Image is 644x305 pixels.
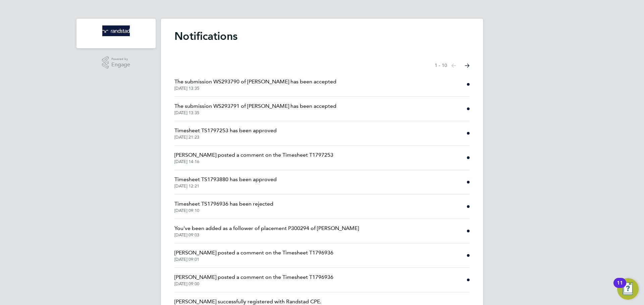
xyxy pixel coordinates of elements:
nav: Main navigation [76,19,156,48]
span: [DATE] 14:16 [174,159,333,164]
span: Engage [111,62,130,68]
a: The submission WS293791 of [PERSON_NAME] has been accepted[DATE] 13:35 [174,102,336,116]
a: The submission WS293790 of [PERSON_NAME] has been accepted[DATE] 13:35 [174,78,336,91]
span: 1 - 10 [435,62,447,69]
span: [DATE] 09:00 [174,281,333,287]
span: [DATE] 09:01 [174,257,333,262]
nav: Select page of notifications list [435,59,470,72]
span: [PERSON_NAME] posted a comment on the Timesheet T1797253 [174,151,333,159]
span: You've been added as a follower of placement P300294 of [PERSON_NAME] [174,224,359,232]
span: [DATE] 09:10 [174,208,273,213]
button: Open Resource Center, 11 new notifications [617,278,639,300]
span: [DATE] 13:35 [174,110,336,116]
span: The submission WS293791 of [PERSON_NAME] has been accepted [174,102,336,110]
a: [PERSON_NAME] posted a comment on the Timesheet T1796936[DATE] 09:01 [174,249,333,262]
span: The submission WS293790 of [PERSON_NAME] has been accepted [174,78,336,86]
span: [DATE] 13:35 [174,86,336,91]
a: Timesheet TS1796936 has been rejected[DATE] 09:10 [174,200,273,213]
span: [DATE] 21:23 [174,135,277,140]
span: [PERSON_NAME] posted a comment on the Timesheet T1796936 [174,249,333,257]
a: [PERSON_NAME] posted a comment on the Timesheet T1796936[DATE] 09:00 [174,273,333,287]
span: Timesheet TS1793880 has been approved [174,175,277,183]
h1: Notifications [174,29,470,43]
a: Timesheet TS1793880 has been approved[DATE] 12:21 [174,175,277,189]
a: [PERSON_NAME] posted a comment on the Timesheet T1797253[DATE] 14:16 [174,151,333,164]
span: Timesheet TS1796936 has been rejected [174,200,273,208]
a: You've been added as a follower of placement P300294 of [PERSON_NAME][DATE] 09:03 [174,224,359,238]
a: Timesheet TS1797253 has been approved[DATE] 21:23 [174,127,277,140]
span: [DATE] 12:21 [174,183,277,189]
img: randstad-logo-retina.png [102,25,130,36]
span: Timesheet TS1797253 has been approved [174,127,277,135]
a: Powered byEngage [102,56,130,69]
span: Powered by [111,56,130,62]
span: [DATE] 09:03 [174,232,359,238]
span: [PERSON_NAME] posted a comment on the Timesheet T1796936 [174,273,333,281]
a: Go to home page [85,25,148,36]
div: 11 [617,283,623,292]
